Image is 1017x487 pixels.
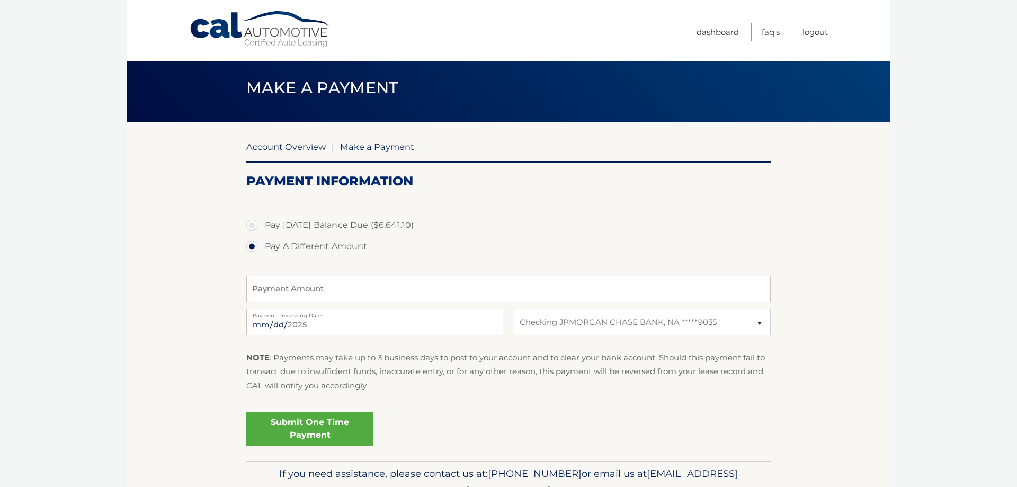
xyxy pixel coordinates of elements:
input: Payment Amount [246,276,771,302]
a: Dashboard [697,23,739,41]
span: Make a Payment [246,78,398,98]
label: Payment Processing Date [246,309,503,317]
label: Pay [DATE] Balance Due ($6,641.10) [246,215,771,236]
a: Logout [802,23,828,41]
strong: NOTE [246,352,270,362]
a: Cal Automotive [189,11,332,48]
a: Account Overview [246,141,326,152]
h2: Payment Information [246,173,771,189]
p: : Payments may take up to 3 business days to post to your account and to clear your bank account.... [246,351,771,393]
input: Payment Date [246,309,503,335]
span: [PHONE_NUMBER] [488,467,582,480]
a: FAQ's [762,23,780,41]
label: Pay A Different Amount [246,236,771,257]
a: Submit One Time Payment [246,412,373,446]
span: | [332,141,334,152]
span: Make a Payment [340,141,414,152]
